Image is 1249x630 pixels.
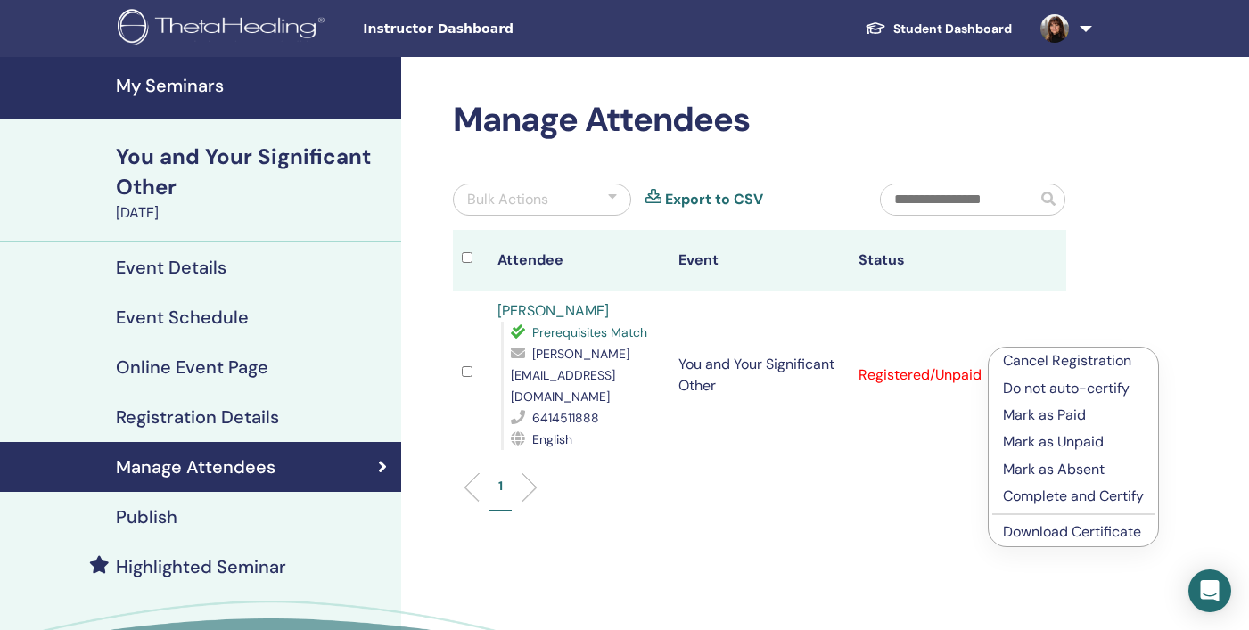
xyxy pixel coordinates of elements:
th: Attendee [489,230,669,291]
div: [DATE] [116,202,390,224]
h4: Highlighted Seminar [116,556,286,577]
p: Mark as Unpaid [1003,431,1144,453]
a: Export to CSV [665,189,763,210]
h4: Publish [116,506,177,528]
span: [PERSON_NAME][EMAIL_ADDRESS][DOMAIN_NAME] [511,346,629,405]
img: default.jpg [1040,14,1069,43]
span: English [532,431,572,447]
h2: Manage Attendees [453,100,1066,141]
p: Mark as Paid [1003,405,1144,426]
div: Bulk Actions [467,189,548,210]
p: Do not auto-certify [1003,378,1144,399]
h4: Registration Details [116,406,279,428]
th: Status [850,230,1030,291]
img: graduation-cap-white.svg [865,20,886,36]
h4: My Seminars [116,75,390,96]
div: You and Your Significant Other [116,142,390,202]
img: logo.png [118,9,331,49]
p: Cancel Registration [1003,350,1144,372]
p: Complete and Certify [1003,486,1144,507]
h4: Event Details [116,257,226,278]
h4: Event Schedule [116,307,249,328]
a: You and Your Significant Other[DATE] [105,142,401,224]
a: Student Dashboard [850,12,1026,45]
span: 6414511888 [532,410,599,426]
p: Mark as Absent [1003,459,1144,480]
td: You and Your Significant Other [670,291,850,459]
a: Download Certificate [1003,522,1141,541]
p: 1 [498,477,503,495]
h4: Manage Attendees [116,456,275,478]
th: Event [670,230,850,291]
h4: Online Event Page [116,356,268,378]
div: Open Intercom Messenger [1188,569,1231,612]
span: Prerequisites Match [532,324,647,340]
span: Instructor Dashboard [363,20,630,38]
a: [PERSON_NAME] [497,301,609,320]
